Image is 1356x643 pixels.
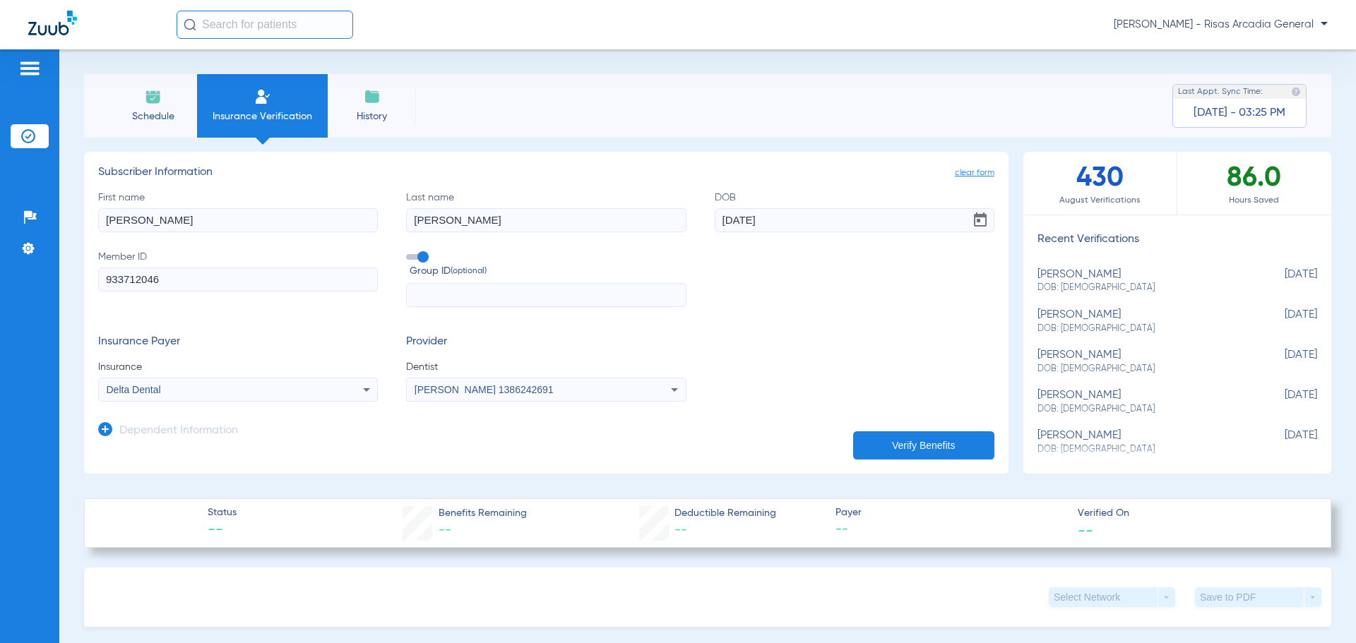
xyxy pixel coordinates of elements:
img: Zuub Logo [28,11,77,35]
span: DOB: [DEMOGRAPHIC_DATA] [1037,403,1247,416]
span: [DATE] [1247,268,1317,294]
span: [DATE] [1247,429,1317,455]
span: [DATE] - 03:25 PM [1194,106,1285,120]
span: Payer [835,505,1066,520]
iframe: Chat Widget [1285,575,1356,643]
label: Last name [406,191,686,232]
span: Hours Saved [1177,193,1331,208]
div: [PERSON_NAME] [1037,349,1247,375]
label: Member ID [98,250,378,308]
button: Open calendar [966,206,994,234]
span: DOB: [DEMOGRAPHIC_DATA] [1037,282,1247,294]
button: Verify Benefits [853,431,994,459]
span: Delta Dental [107,384,161,395]
span: Deductible Remaining [674,506,776,521]
span: Verified On [1078,506,1308,521]
span: DOB: [DEMOGRAPHIC_DATA] [1037,323,1247,335]
span: Group ID [410,264,686,279]
label: DOB [715,191,994,232]
span: August Verifications [1023,193,1177,208]
span: DOB: [DEMOGRAPHIC_DATA] [1037,443,1247,456]
div: 430 [1023,152,1177,215]
img: last sync help info [1291,87,1301,97]
span: Dentist [406,360,686,374]
span: [DATE] [1247,389,1317,415]
input: Search for patients [177,11,353,39]
span: [PERSON_NAME] 1386242691 [415,384,554,395]
span: Last Appt. Sync Time: [1178,85,1263,99]
h3: Dependent Information [119,424,238,438]
div: [PERSON_NAME] [1037,429,1247,455]
h3: Subscriber Information [98,166,994,180]
img: Search Icon [184,18,196,31]
h3: Recent Verifications [1023,233,1331,247]
span: -- [439,524,451,536]
img: Schedule [145,88,162,105]
input: First name [98,208,378,232]
div: [PERSON_NAME] [1037,308,1247,335]
img: hamburger-icon [18,60,41,77]
span: [PERSON_NAME] - Risas Arcadia General [1114,18,1328,32]
small: (optional) [451,264,487,279]
label: First name [98,191,378,232]
img: Manual Insurance Verification [254,88,271,105]
input: DOBOpen calendar [715,208,994,232]
img: History [364,88,381,105]
div: [PERSON_NAME] [1037,268,1247,294]
span: Schedule [119,109,186,124]
h3: Insurance Payer [98,335,378,349]
div: [PERSON_NAME] [1037,389,1247,415]
span: DOB: [DEMOGRAPHIC_DATA] [1037,363,1247,375]
h3: Provider [406,335,686,349]
span: [DATE] [1247,308,1317,335]
span: [DATE] [1247,349,1317,375]
span: Insurance Verification [208,109,317,124]
span: -- [208,521,237,541]
span: Status [208,505,237,520]
span: Insurance [98,360,378,374]
span: History [338,109,405,124]
div: 86.0 [1177,152,1331,215]
span: -- [1078,522,1093,537]
span: -- [674,524,687,536]
span: -- [835,521,1066,539]
span: Benefits Remaining [439,506,527,521]
span: clear form [955,166,994,180]
input: Member ID [98,268,378,292]
input: Last name [406,208,686,232]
